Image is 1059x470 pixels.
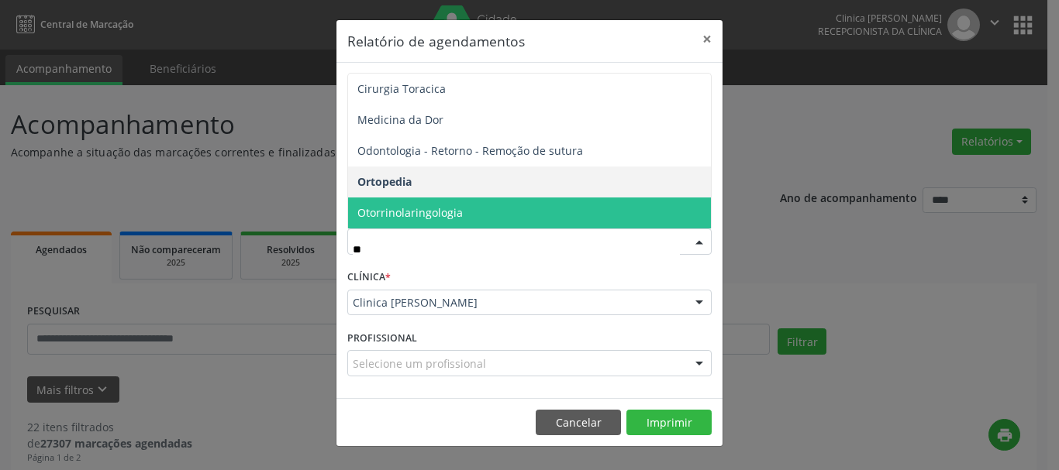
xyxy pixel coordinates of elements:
span: Medicina da Dor [357,112,443,127]
span: Odontologia - Retorno - Remoção de sutura [357,143,583,158]
span: Selecione um profissional [353,355,486,372]
label: PROFISSIONAL [347,326,417,350]
button: Imprimir [626,410,712,436]
h5: Relatório de agendamentos [347,31,525,51]
label: CLÍNICA [347,266,391,290]
span: Otorrinolaringologia [357,205,463,220]
button: Cancelar [536,410,621,436]
span: Clinica [PERSON_NAME] [353,295,680,310]
button: Close [692,20,723,58]
span: Ortopedia [357,174,412,189]
label: DATA DE AGENDAMENTO [347,74,469,98]
span: Cirurgia Toracica [357,81,446,96]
